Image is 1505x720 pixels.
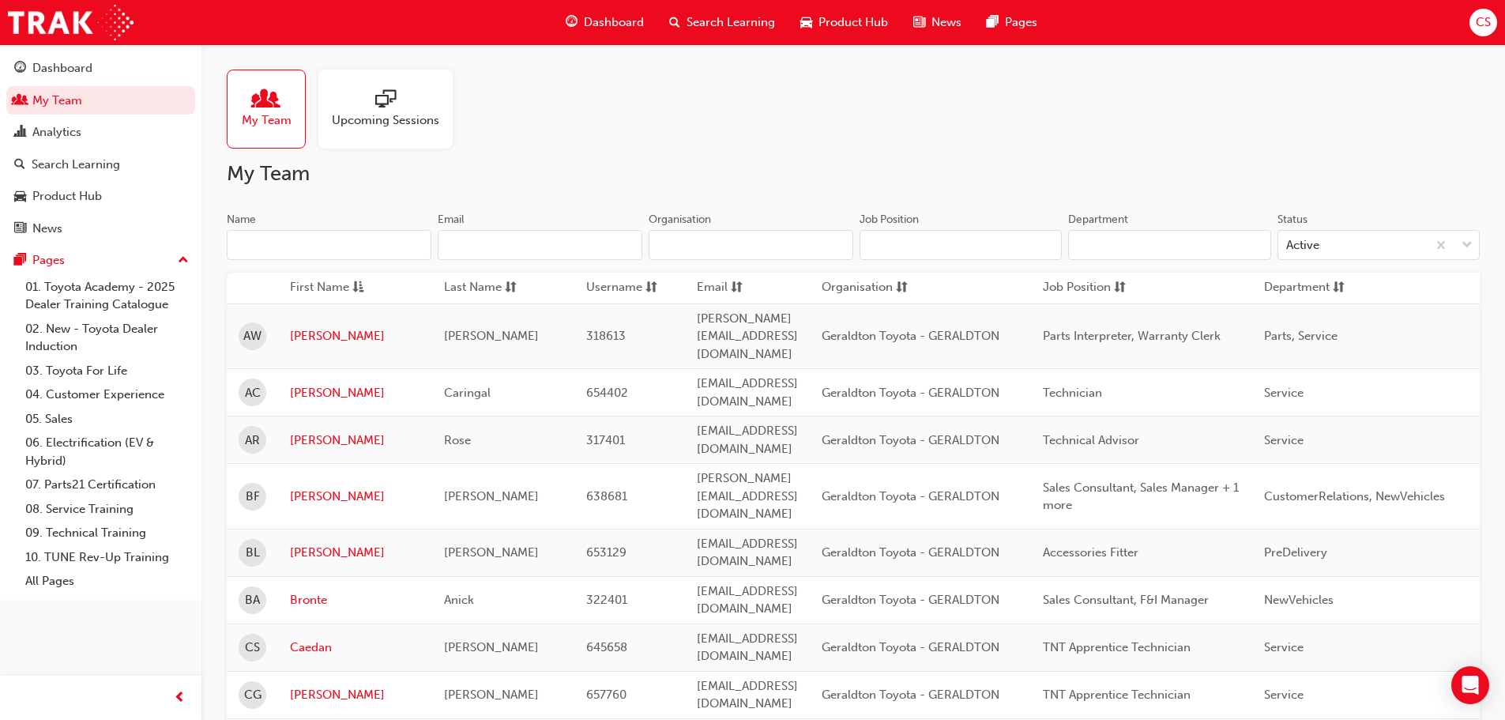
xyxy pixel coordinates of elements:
a: news-iconNews [901,6,974,39]
span: sorting-icon [731,278,743,298]
span: sorting-icon [505,278,517,298]
span: Geraldton Toyota - GERALDTON [822,593,999,607]
span: Dashboard [584,13,644,32]
div: Dashboard [32,59,92,77]
span: AW [243,327,261,345]
span: news-icon [913,13,925,32]
span: search-icon [669,13,680,32]
a: [PERSON_NAME] [290,686,420,704]
span: Parts, Service [1264,329,1338,343]
button: Organisationsorting-icon [822,278,909,298]
input: Email [438,230,642,260]
span: prev-icon [174,688,186,708]
a: My Team [227,70,318,149]
span: Service [1264,640,1304,654]
a: Caedan [290,639,420,657]
a: 07. Parts21 Certification [19,473,195,497]
div: Email [438,212,465,228]
span: sorting-icon [645,278,657,298]
a: [PERSON_NAME] [290,488,420,506]
span: [EMAIL_ADDRESS][DOMAIN_NAME] [697,631,798,664]
span: Department [1264,278,1330,298]
span: Technician [1043,386,1102,400]
span: Geraldton Toyota - GERALDTON [822,640,999,654]
span: BF [246,488,260,506]
div: Product Hub [32,187,102,205]
span: First Name [290,278,349,298]
span: car-icon [800,13,812,32]
span: search-icon [14,158,25,172]
span: [PERSON_NAME] [444,329,539,343]
span: Technical Advisor [1043,433,1139,447]
button: Departmentsorting-icon [1264,278,1351,298]
span: Email [697,278,728,298]
button: Last Namesorting-icon [444,278,531,298]
span: CS [1476,13,1491,32]
button: First Nameasc-icon [290,278,377,298]
div: Department [1068,212,1128,228]
div: Analytics [32,123,81,141]
a: Upcoming Sessions [318,70,465,149]
a: 02. New - Toyota Dealer Induction [19,317,195,359]
span: asc-icon [352,278,364,298]
a: search-iconSearch Learning [657,6,788,39]
span: CS [245,639,260,657]
span: Geraldton Toyota - GERALDTON [822,329,999,343]
span: Parts Interpreter, Warranty Clerk [1043,329,1221,343]
span: [EMAIL_ADDRESS][DOMAIN_NAME] [697,424,798,456]
span: 317401 [586,433,625,447]
button: DashboardMy TeamAnalyticsSearch LearningProduct HubNews [6,51,195,246]
span: BL [246,544,260,562]
a: 10. TUNE Rev-Up Training [19,545,195,570]
span: CustomerRelations, NewVehicles [1264,489,1445,503]
span: [PERSON_NAME] [444,545,539,560]
a: [PERSON_NAME] [290,544,420,562]
a: 04. Customer Experience [19,383,195,407]
div: Active [1286,236,1319,254]
button: Pages [6,246,195,275]
span: pages-icon [987,13,999,32]
span: [PERSON_NAME] [444,688,539,702]
a: Bronte [290,591,420,609]
a: Dashboard [6,54,195,83]
div: Job Position [860,212,919,228]
span: AR [245,432,260,450]
span: people-icon [14,94,26,108]
span: [EMAIL_ADDRESS][DOMAIN_NAME] [697,376,798,409]
a: Search Learning [6,150,195,179]
a: 06. Electrification (EV & Hybrid) [19,431,195,473]
span: 322401 [586,593,627,607]
span: Sales Consultant, F&I Manager [1043,593,1209,607]
a: guage-iconDashboard [553,6,657,39]
span: CG [244,686,261,704]
span: 653129 [586,545,626,560]
span: Product Hub [818,13,888,32]
span: PreDelivery [1264,545,1327,560]
div: Pages [32,251,65,270]
button: Emailsorting-icon [697,278,784,298]
span: down-icon [1462,236,1473,256]
a: [PERSON_NAME] [290,327,420,345]
button: Job Positionsorting-icon [1043,278,1130,298]
button: Usernamesorting-icon [586,278,673,298]
span: TNT Apprentice Technician [1043,688,1191,702]
a: News [6,214,195,243]
span: [PERSON_NAME] [444,489,539,503]
span: Anick [444,593,474,607]
h2: My Team [227,161,1480,187]
span: [EMAIL_ADDRESS][DOMAIN_NAME] [697,584,798,616]
span: guage-icon [14,62,26,76]
span: guage-icon [566,13,578,32]
a: 03. Toyota For Life [19,359,195,383]
img: Trak [8,5,134,40]
span: Search Learning [687,13,775,32]
span: My Team [242,111,292,130]
span: Accessories Fitter [1043,545,1138,560]
a: pages-iconPages [974,6,1050,39]
span: AC [245,384,261,402]
span: Geraldton Toyota - GERALDTON [822,688,999,702]
span: Rose [444,433,471,447]
a: [PERSON_NAME] [290,384,420,402]
div: Organisation [649,212,711,228]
